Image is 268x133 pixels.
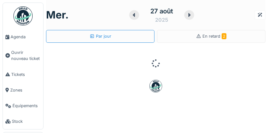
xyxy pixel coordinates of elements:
[3,98,43,114] a: Équipements
[46,9,69,21] h1: mer.
[3,45,43,66] a: Ouvrir nouveau ticket
[90,33,111,39] div: Par jour
[149,80,162,92] img: badge-BVDL4wpA.svg
[155,16,168,24] div: 2025
[222,33,226,39] span: 2
[202,34,226,39] span: En retard
[150,6,173,16] div: 27 août
[11,49,41,62] span: Ouvrir nouveau ticket
[13,6,33,26] img: Badge_color-CXgf-gQk.svg
[12,118,41,124] span: Stock
[10,87,41,93] span: Zones
[12,103,41,109] span: Équipements
[3,67,43,82] a: Tickets
[3,29,43,45] a: Agenda
[11,71,41,78] span: Tickets
[3,82,43,98] a: Zones
[3,114,43,129] a: Stock
[11,34,41,40] span: Agenda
